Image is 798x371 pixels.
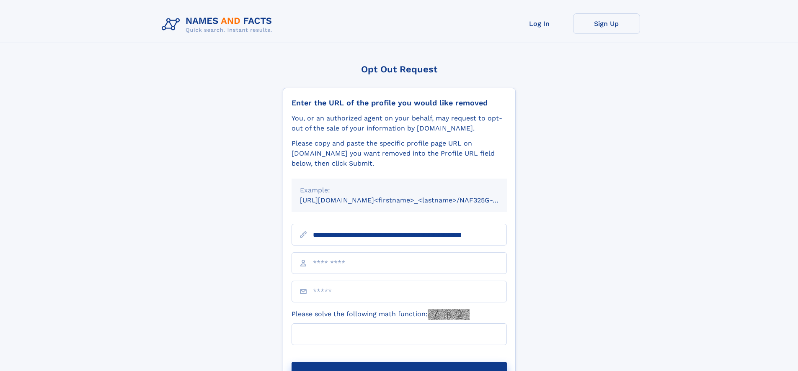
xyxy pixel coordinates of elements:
[292,138,507,169] div: Please copy and paste the specific profile page URL on [DOMAIN_NAME] you want removed into the Pr...
[573,13,640,34] a: Sign Up
[283,64,516,74] div: Opt Out Request
[300,196,523,204] small: [URL][DOMAIN_NAME]<firstname>_<lastname>/NAF325G-xxxxxxxx
[292,98,507,107] div: Enter the URL of the profile you would like removed
[158,13,279,36] img: Logo Names and Facts
[292,113,507,133] div: You, or an authorized agent on your behalf, may request to opt-out of the sale of your informatio...
[506,13,573,34] a: Log In
[300,185,498,195] div: Example:
[292,309,470,320] label: Please solve the following math function:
